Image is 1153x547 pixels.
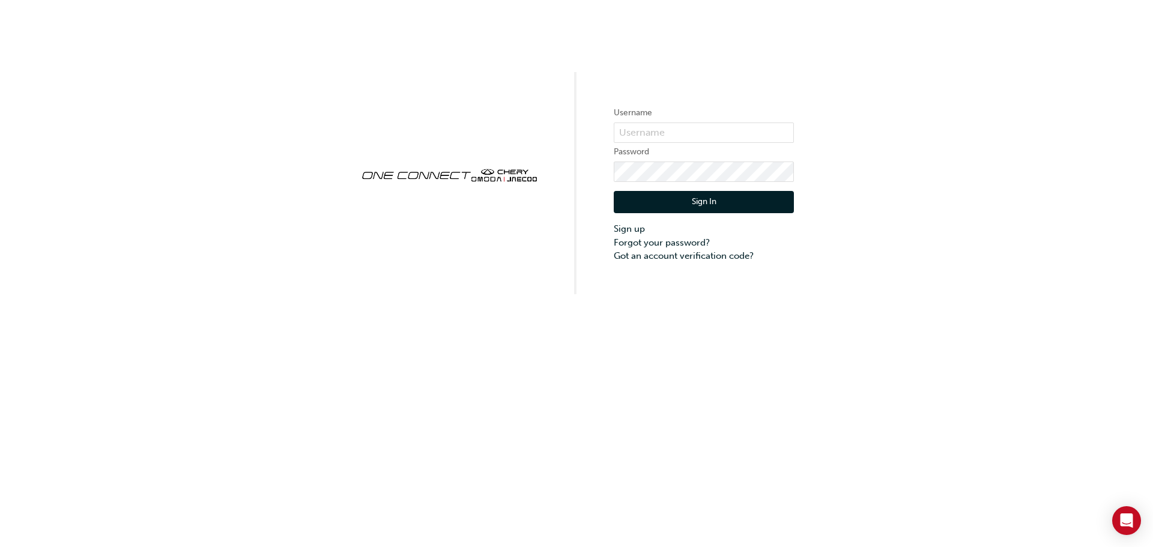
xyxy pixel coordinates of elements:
a: Got an account verification code? [614,249,794,263]
label: Password [614,145,794,159]
a: Forgot your password? [614,236,794,250]
label: Username [614,106,794,120]
img: oneconnect [359,159,539,190]
button: Sign In [614,191,794,214]
div: Open Intercom Messenger [1112,506,1141,535]
input: Username [614,122,794,143]
a: Sign up [614,222,794,236]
